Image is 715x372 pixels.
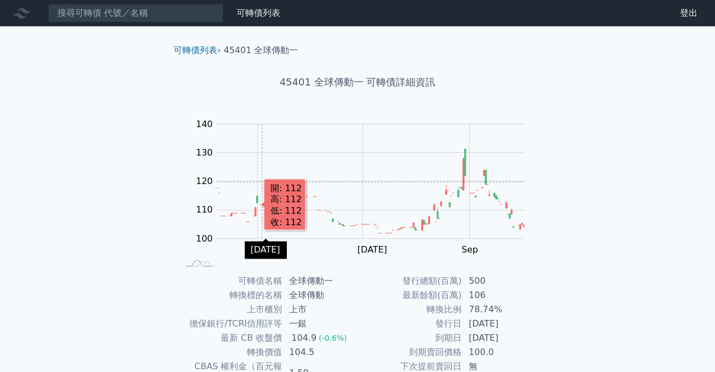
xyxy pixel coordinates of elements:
td: [DATE] [462,331,537,345]
td: 最新餘額(百萬) [357,288,462,302]
td: 上市櫃別 [178,302,282,317]
td: 106 [462,288,537,302]
input: 搜尋可轉債 代號／名稱 [48,4,223,22]
td: 擔保銀行/TCRI信用評等 [178,317,282,331]
tspan: 120 [196,176,213,186]
td: 發行總額(百萬) [357,274,462,288]
tspan: 100 [196,233,213,244]
td: 500 [462,274,537,288]
td: 全球傳動 [282,288,357,302]
tspan: May [249,244,267,255]
a: 登出 [671,4,706,22]
li: › [174,44,221,57]
tspan: 110 [196,204,213,215]
td: 100.0 [462,345,537,359]
td: 轉換標的名稱 [178,288,282,302]
a: 可轉債列表 [174,45,217,55]
td: 轉換價值 [178,345,282,359]
tspan: [DATE] [357,244,387,255]
tspan: 130 [196,147,213,158]
td: [DATE] [462,317,537,331]
div: 104.9 [289,331,319,345]
tspan: Sep [462,244,478,255]
td: 到期日 [357,331,462,345]
td: 一銀 [282,317,357,331]
a: 可轉債列表 [237,8,280,18]
g: Chart [191,119,541,255]
td: 最新 CB 收盤價 [178,331,282,345]
td: 到期賣回價格 [357,345,462,359]
tspan: 140 [196,119,213,129]
td: 發行日 [357,317,462,331]
td: 104.5 [282,345,357,359]
td: 可轉債名稱 [178,274,282,288]
span: (-0.6%) [319,334,347,342]
td: 上市 [282,302,357,317]
h1: 45401 全球傳動一 可轉債詳細資訊 [165,75,550,90]
li: 45401 全球傳動一 [224,44,298,57]
td: 78.74% [462,302,537,317]
td: 轉換比例 [357,302,462,317]
td: 全球傳動一 [282,274,357,288]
